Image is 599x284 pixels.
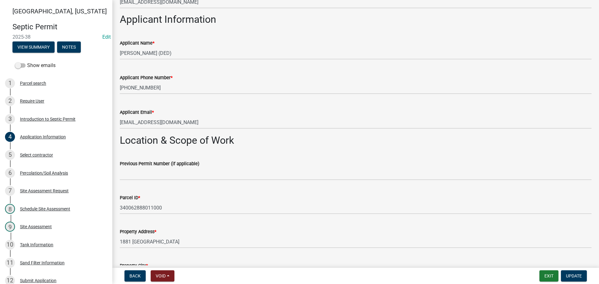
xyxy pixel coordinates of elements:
div: 7 [5,186,15,196]
span: Update [566,273,582,278]
button: Notes [57,41,81,53]
div: Sand Filter Information [20,261,65,265]
h2: Location & Scope of Work [120,134,592,146]
span: 2025-38 [12,34,100,40]
div: Application Information [20,135,66,139]
div: Require User [20,99,44,103]
div: Percolation/Soil Analysis [20,171,68,175]
label: Show emails [15,62,56,69]
label: Previous Permit Number (if applicable) [120,162,199,166]
div: 8 [5,204,15,214]
button: Update [561,270,587,282]
h4: Septic Permit [12,22,107,31]
div: 5 [5,150,15,160]
div: Site Assessment Request [20,189,69,193]
a: Edit [102,34,111,40]
label: Property Address [120,230,156,234]
div: Tank Information [20,243,53,247]
div: Submit Application [20,278,56,283]
div: 4 [5,132,15,142]
wm-modal-confirm: Edit Application Number [102,34,111,40]
div: 10 [5,240,15,250]
wm-modal-confirm: Notes [57,45,81,50]
wm-modal-confirm: Summary [12,45,55,50]
div: Select contractor [20,153,53,157]
div: Schedule Site Assessment [20,207,70,211]
span: Void [156,273,166,278]
div: 9 [5,222,15,232]
label: Applicant Phone Number [120,76,173,80]
button: Back [124,270,146,282]
div: 6 [5,168,15,178]
span: [GEOGRAPHIC_DATA], [US_STATE] [12,7,107,15]
label: Parcel ID [120,196,140,200]
div: Parcel search [20,81,46,85]
div: Site Assessment [20,224,52,229]
label: Applicant Name [120,41,154,46]
div: 1 [5,78,15,88]
button: View Summary [12,41,55,53]
button: Void [151,270,174,282]
span: Back [129,273,141,278]
div: 2 [5,96,15,106]
div: 11 [5,258,15,268]
label: Applicant Email [120,110,154,115]
button: Exit [539,270,558,282]
div: 3 [5,114,15,124]
h2: Applicant Information [120,13,592,25]
div: Introduction to Septic Permit [20,117,75,121]
label: Property City [120,264,148,268]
